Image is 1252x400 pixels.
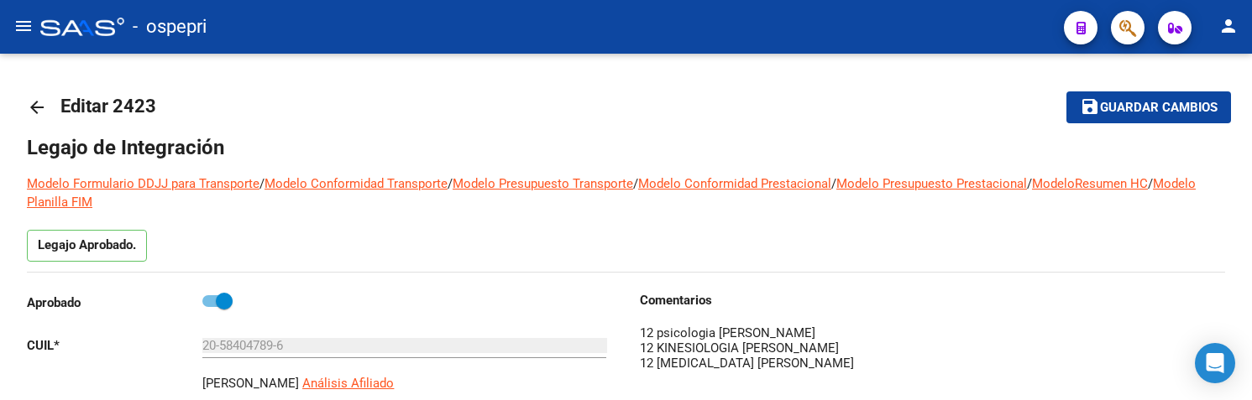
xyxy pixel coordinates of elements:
p: Aprobado [27,294,202,312]
p: [PERSON_NAME] [202,374,299,392]
span: Análisis Afiliado [302,376,394,391]
mat-icon: person [1218,16,1239,36]
button: Guardar cambios [1066,91,1231,122]
p: CUIL [27,336,202,355]
mat-icon: menu [13,16,34,36]
span: Editar 2423 [60,96,156,117]
span: Guardar cambios [1100,101,1218,116]
mat-icon: save [1080,96,1100,117]
a: ModeloResumen HC [1032,176,1148,191]
a: Modelo Conformidad Prestacional [638,176,831,191]
mat-icon: arrow_back [27,97,47,117]
h3: Comentarios [640,291,1226,309]
div: Open Intercom Messenger [1195,343,1235,383]
a: Modelo Conformidad Transporte [265,176,448,191]
p: Legajo Aprobado. [27,230,147,262]
a: Modelo Formulario DDJJ para Transporte [27,176,259,191]
a: Modelo Presupuesto Transporte [453,176,633,191]
span: - ospepri [133,8,207,45]
h1: Legajo de Integración [27,134,1225,161]
a: Modelo Presupuesto Prestacional [836,176,1027,191]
